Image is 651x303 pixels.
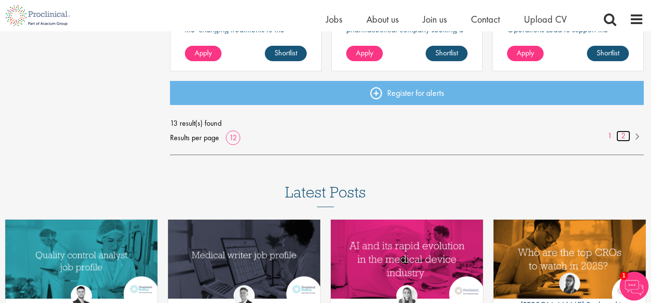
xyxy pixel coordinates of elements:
[326,13,342,26] a: Jobs
[620,272,628,280] span: 1
[346,46,383,61] a: Apply
[559,273,580,294] img: Theodora Savlovschi - Wicks
[620,272,649,301] img: Chatbot
[471,13,500,26] a: Contact
[426,46,468,61] a: Shortlist
[185,46,221,61] a: Apply
[168,220,320,299] img: Medical writer job profile
[356,48,373,58] span: Apply
[616,131,630,142] a: 2
[5,220,157,299] img: quality control analyst job profile
[517,48,534,58] span: Apply
[170,81,644,105] a: Register for alerts
[494,220,646,299] img: Top 10 CROs 2025 | Proclinical
[285,184,366,207] h3: Latest Posts
[170,116,644,131] span: 13 result(s) found
[507,46,544,61] a: Apply
[423,13,447,26] a: Join us
[331,220,483,299] img: AI and Its Impact on the Medical Device Industry | Proclinical
[170,131,219,145] span: Results per page
[524,13,567,26] a: Upload CV
[195,48,212,58] span: Apply
[587,46,629,61] a: Shortlist
[226,132,240,143] a: 12
[603,131,617,142] a: 1
[265,46,307,61] a: Shortlist
[366,13,399,26] a: About us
